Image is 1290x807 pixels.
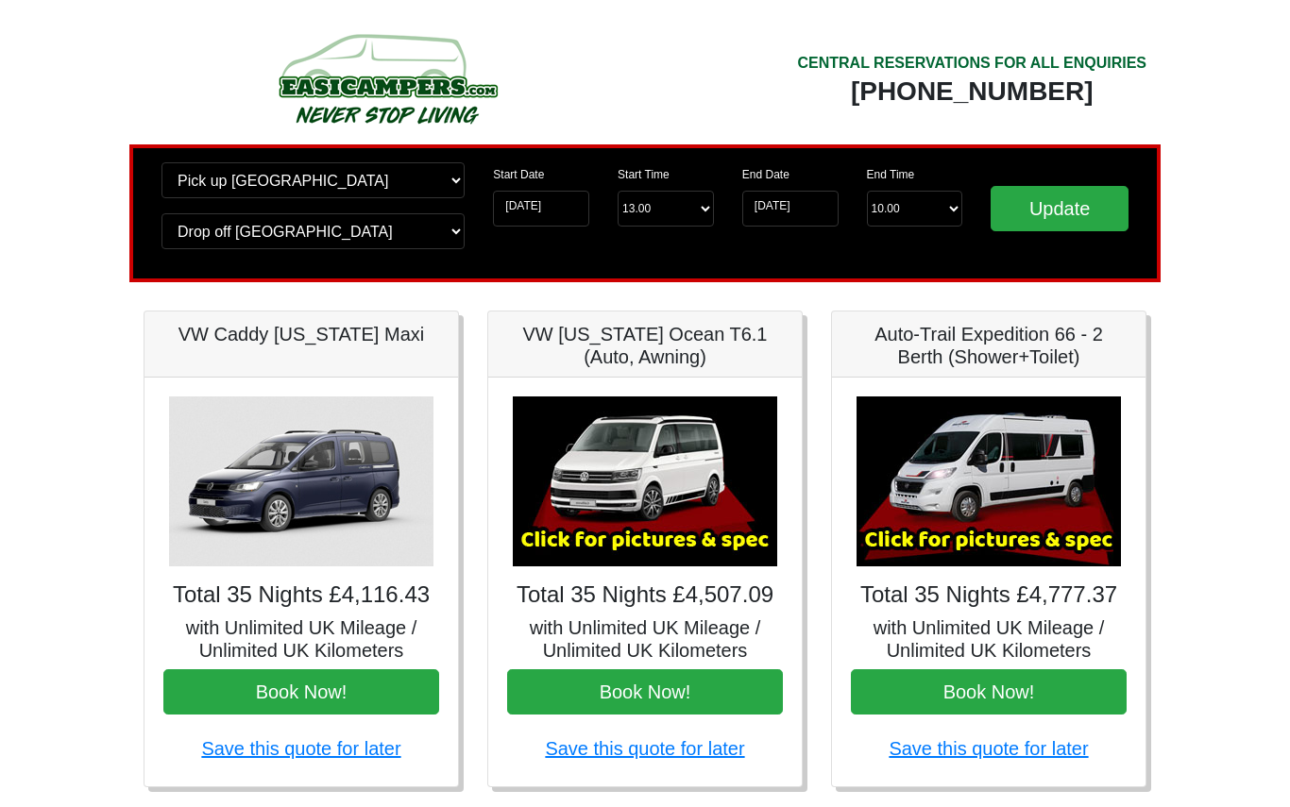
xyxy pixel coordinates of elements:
input: Return Date [742,191,839,227]
div: CENTRAL RESERVATIONS FOR ALL ENQUIRIES [797,52,1146,75]
label: End Date [742,166,789,183]
h5: VW [US_STATE] Ocean T6.1 (Auto, Awning) [507,323,783,368]
label: Start Time [618,166,670,183]
img: campers-checkout-logo.png [208,26,567,130]
h5: with Unlimited UK Mileage / Unlimited UK Kilometers [163,616,439,662]
div: [PHONE_NUMBER] [797,75,1146,109]
button: Book Now! [163,669,439,715]
a: Save this quote for later [889,738,1088,759]
img: VW California Ocean T6.1 (Auto, Awning) [513,396,777,566]
input: Update [991,186,1129,231]
button: Book Now! [851,669,1127,715]
img: Auto-Trail Expedition 66 - 2 Berth (Shower+Toilet) [857,396,1121,566]
label: Start Date [493,166,544,183]
h4: Total 35 Nights £4,507.09 [507,581,783,609]
h4: Total 35 Nights £4,777.37 [851,581,1127,609]
input: Start Date [493,191,589,227]
a: Save this quote for later [545,738,744,759]
button: Book Now! [507,669,783,715]
h5: Auto-Trail Expedition 66 - 2 Berth (Shower+Toilet) [851,323,1127,368]
h5: with Unlimited UK Mileage / Unlimited UK Kilometers [851,616,1127,662]
h5: with Unlimited UK Mileage / Unlimited UK Kilometers [507,616,783,662]
a: Save this quote for later [201,738,400,759]
img: VW Caddy California Maxi [169,396,433,566]
h4: Total 35 Nights £4,116.43 [163,581,439,609]
h5: VW Caddy [US_STATE] Maxi [163,323,439,345]
label: End Time [867,166,915,183]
